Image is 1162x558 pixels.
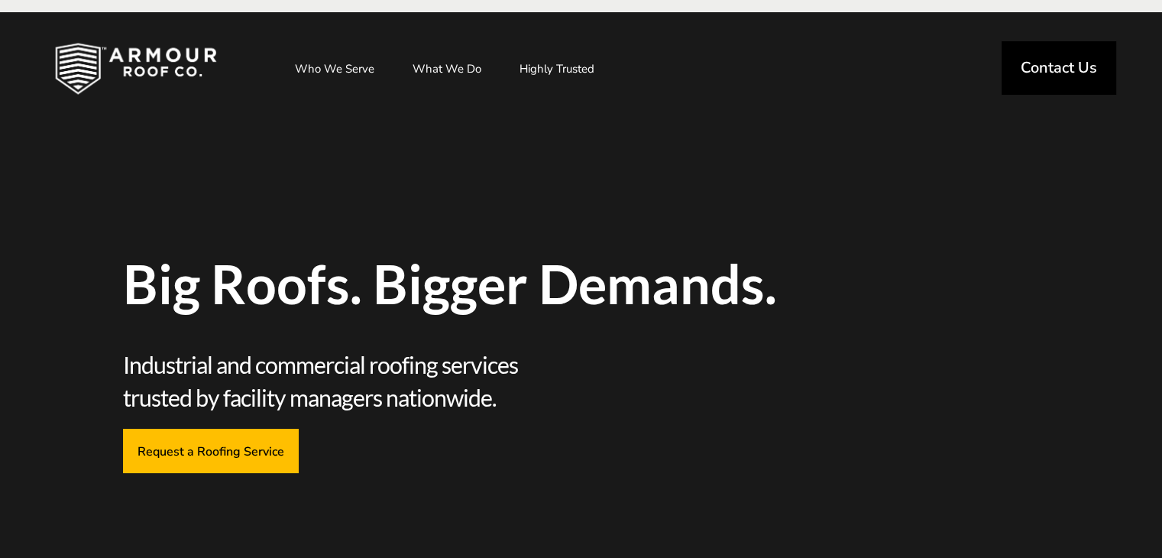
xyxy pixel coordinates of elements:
[1021,60,1097,76] span: Contact Us
[123,257,803,310] span: Big Roofs. Bigger Demands.
[504,50,610,88] a: Highly Trusted
[280,50,390,88] a: Who We Serve
[138,443,284,458] span: Request a Roofing Service
[31,31,241,107] img: Industrial and Commercial Roofing Company | Armour Roof Co.
[123,349,576,414] span: Industrial and commercial roofing services trusted by facility managers nationwide.
[1002,41,1116,95] a: Contact Us
[123,429,299,472] a: Request a Roofing Service
[397,50,497,88] a: What We Do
